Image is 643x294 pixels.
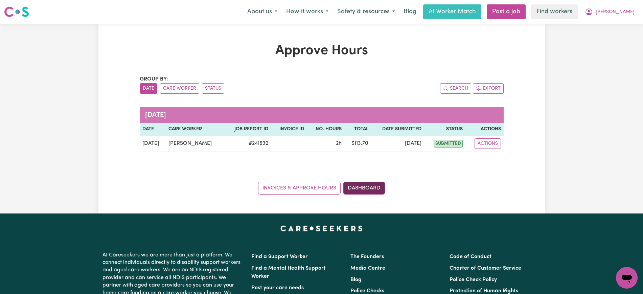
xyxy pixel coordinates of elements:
a: Protection of Human Rights [450,288,518,294]
button: Actions [475,138,501,149]
a: Media Centre [350,266,385,271]
h1: Approve Hours [140,43,504,59]
a: Post a job [487,4,526,19]
th: Actions [465,123,503,136]
iframe: Button to launch messaging window [616,267,638,289]
a: The Founders [350,254,384,259]
caption: [DATE] [140,107,504,123]
a: Dashboard [343,182,385,195]
button: My Account [580,5,639,19]
td: [DATE] [140,136,166,152]
a: Police Check Policy [450,277,497,282]
a: Find workers [531,4,578,19]
img: Careseekers logo [4,6,29,18]
th: Job Report ID [224,123,271,136]
button: Export [473,83,504,94]
a: AI Worker Match [423,4,481,19]
th: Care worker [166,123,224,136]
th: Total [344,123,371,136]
a: Police Checks [350,288,384,294]
td: $ 113.70 [344,136,371,152]
span: submitted [434,140,463,148]
th: Date [140,123,166,136]
a: Invoices & Approve Hours [258,182,341,195]
button: Safety & resources [333,5,399,19]
button: sort invoices by date [140,83,157,94]
a: Charter of Customer Service [450,266,521,271]
span: Group by: [140,76,168,82]
th: Date Submitted [371,123,424,136]
th: Invoice ID [271,123,307,136]
button: About us [243,5,282,19]
td: [PERSON_NAME] [166,136,224,152]
button: sort invoices by care worker [160,83,199,94]
th: Status [424,123,465,136]
th: No. Hours [307,123,344,136]
td: [DATE] [371,136,424,152]
a: Post your care needs [251,285,304,291]
button: How it works [282,5,333,19]
button: sort invoices by paid status [202,83,224,94]
span: [PERSON_NAME] [596,8,635,16]
a: Blog [399,4,420,19]
a: Blog [350,277,362,282]
a: Find a Mental Health Support Worker [251,266,326,279]
button: Search [440,83,471,94]
a: Careseekers home page [280,226,363,231]
a: Careseekers logo [4,4,29,20]
span: 2 hours [336,141,342,146]
a: Code of Conduct [450,254,491,259]
a: Find a Support Worker [251,254,308,259]
td: # 241632 [224,136,271,152]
